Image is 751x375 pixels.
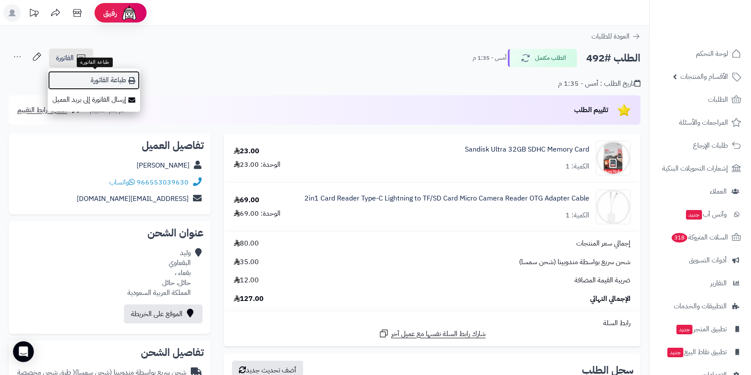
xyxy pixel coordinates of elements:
span: رفيق [103,8,117,18]
span: شحن سريع بواسطة مندوبينا (شحن سمسا) [519,257,630,267]
div: الكمية: 1 [565,210,589,220]
img: ai-face.png [121,4,138,22]
span: إجمالي سعر المنتجات [576,239,630,249]
span: السلات المتروكة [671,231,728,243]
span: الفاتورة [56,53,74,63]
div: الوحدة: 23.00 [234,160,281,170]
span: إشعارات التحويلات البنكية [662,162,728,175]
a: التطبيقات والخدمات [655,296,746,317]
span: أدوات التسويق [689,254,727,266]
span: التقارير [710,277,727,289]
span: العودة للطلبات [591,31,630,42]
span: وآتس آب [685,208,727,220]
span: الطلبات [708,94,728,106]
a: الطلبات [655,89,746,110]
div: 69.00 [234,195,259,205]
h2: الطلب #492 [586,49,640,67]
a: إشعارات التحويلات البنكية [655,158,746,179]
span: جديد [676,325,692,334]
a: الفاتورة [49,48,93,68]
a: لوحة التحكم [655,43,746,64]
a: التقارير [655,273,746,294]
small: أمس - 1:35 م [473,54,506,62]
span: جديد [667,348,683,357]
span: تقييم الطلب [574,105,608,115]
a: المراجعات والأسئلة [655,112,746,133]
a: وآتس آبجديد [655,204,746,225]
a: واتساب [109,177,135,187]
a: الموقع على الخريطة [124,304,202,323]
div: تاريخ الطلب : أمس - 1:35 م [558,79,640,89]
div: Open Intercom Messenger [13,341,34,362]
span: ضريبة القيمة المضافة [575,275,630,285]
a: [PERSON_NAME] [137,160,189,171]
span: 80.00 [234,239,259,249]
span: المراجعات والأسئلة [679,116,728,129]
a: تحديثات المنصة [23,4,45,24]
span: لوحة التحكم [696,48,728,60]
div: رابط السلة [227,318,637,328]
a: أدوات التسويق [655,250,746,271]
span: مشاركة رابط التقييم [17,105,67,115]
a: طباعة الفاتورة [48,71,140,90]
img: 1727692585-61sBuU2+3aL._AC_SL1200_-90x90.jpg [596,141,630,175]
span: 12.00 [234,275,259,285]
button: الطلب مكتمل [508,49,577,67]
a: مشاركة رابط التقييم [17,105,82,115]
span: تطبيق نقاط البيع [666,346,727,358]
div: وليد البقعاوي بقعاء ، حائل، حائل المملكة العربية السعودية [127,248,191,297]
a: تطبيق المتجرجديد [655,319,746,339]
span: العملاء [710,185,727,197]
a: شارك رابط السلة نفسها مع عميل آخر [379,328,486,339]
a: 2in1 Card Reader Type-C Lightning to TF/SD Card Micro Camera Reader OTG Adapter Cable [304,194,589,204]
span: تطبيق المتجر [676,323,727,335]
span: 127.00 [234,294,264,304]
a: تطبيق نقاط البيعجديد [655,342,746,362]
span: الإجمالي النهائي [590,294,630,304]
span: طلبات الإرجاع [693,139,728,152]
img: 1713202547-41BAednZ0EL._SL1500_-90x90.jpg [596,190,630,224]
a: طلبات الإرجاع [655,135,746,156]
span: 318 [671,233,687,243]
h2: تفاصيل الشحن [16,347,204,358]
span: 35.00 [234,257,259,267]
a: السلات المتروكة318 [655,227,746,248]
a: إرسال الفاتورة إلى بريد العميل [48,90,140,110]
h2: عنوان الشحن [16,228,204,238]
span: شارك رابط السلة نفسها مع عميل آخر [391,329,486,339]
a: 966553039630 [137,177,189,187]
span: الأقسام والمنتجات [680,71,728,83]
a: العودة للطلبات [591,31,640,42]
h2: تفاصيل العميل [16,140,204,151]
div: طباعة الفاتورة [77,58,112,67]
span: التطبيقات والخدمات [674,300,727,312]
div: 23.00 [234,146,259,156]
a: العملاء [655,181,746,202]
img: logo-2.png [692,6,743,25]
span: جديد [686,210,702,220]
div: الوحدة: 69.00 [234,209,281,219]
a: Sandisk Ultra 32GB SDHC Memory Card [465,145,589,155]
div: الكمية: 1 [565,162,589,171]
a: [EMAIL_ADDRESS][DOMAIN_NAME] [77,194,189,204]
